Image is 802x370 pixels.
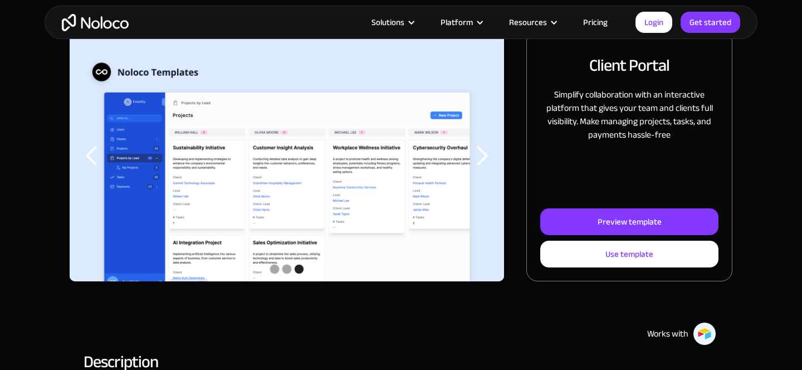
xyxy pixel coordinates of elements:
div: Resources [509,15,547,30]
div: Show slide 1 of 3 [270,265,279,274]
a: Preview template [540,208,718,235]
p: Simplify collaboration with an interactive platform that gives your team and clients full visibil... [540,88,718,142]
h2: Description [84,357,718,367]
a: home [62,14,129,31]
div: Solutions [358,15,427,30]
img: Airtable [693,322,716,345]
a: Get started [681,12,740,33]
div: 3 of 3 [70,31,504,281]
div: Platform [441,15,473,30]
a: Login [635,12,672,33]
div: carousel [70,31,504,281]
div: previous slide [70,31,114,281]
div: Solutions [371,15,404,30]
h2: Client Portal [589,53,669,77]
div: next slide [459,31,504,281]
div: Use template [605,247,653,261]
div: Show slide 3 of 3 [295,265,304,274]
div: Preview template [598,215,662,229]
a: Pricing [569,15,622,30]
a: Use template [540,241,718,267]
div: Platform [427,15,495,30]
div: Works with [647,327,688,340]
div: Show slide 2 of 3 [282,265,291,274]
div: Resources [495,15,569,30]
